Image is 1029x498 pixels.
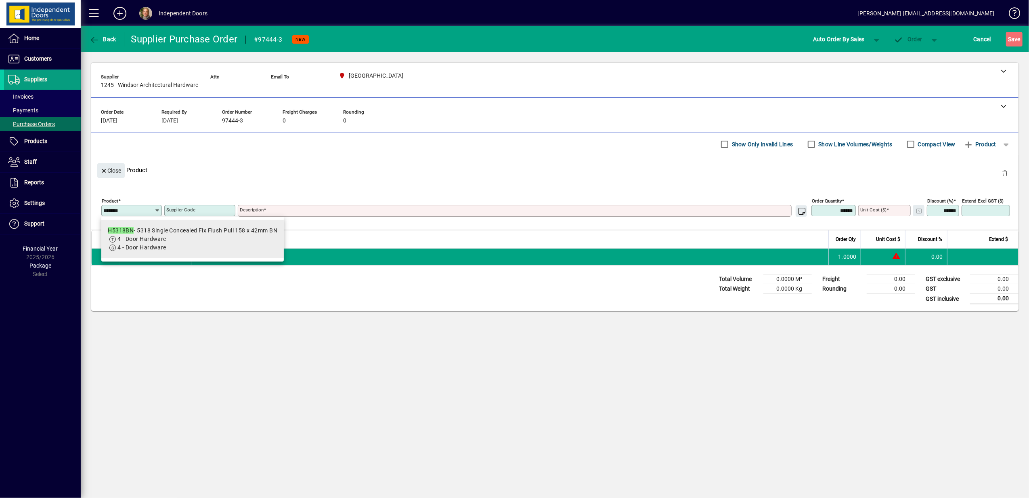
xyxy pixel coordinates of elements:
[715,274,763,284] td: Total Volume
[295,37,306,42] span: NEW
[922,274,970,284] td: GST exclusive
[166,207,195,213] mat-label: Supplier Code
[254,33,282,46] div: #97444-3
[918,235,942,244] span: Discount %
[133,6,159,21] button: Profile
[916,140,956,148] label: Compact View
[159,7,207,20] div: Independent Doors
[4,173,81,193] a: Reports
[222,118,243,124] span: 97444-3
[108,227,134,234] em: H5318BN
[107,6,133,21] button: Add
[970,284,1019,294] td: 0.00
[24,179,44,186] span: Reports
[858,7,995,20] div: [PERSON_NAME] [EMAIL_ADDRESS][DOMAIN_NAME]
[4,193,81,213] a: Settings
[818,274,867,284] td: Freight
[989,235,1008,244] span: Extend $
[867,284,915,294] td: 0.00
[4,49,81,69] a: Customers
[730,140,793,148] label: Show Only Invalid Lines
[102,198,118,204] mat-label: Product
[283,118,286,124] span: 0
[1008,36,1011,42] span: S
[101,220,284,258] mat-option: H5318BN - 5318 Single Concealed Fix Flush Pull 158 x 42mm BN
[89,36,116,42] span: Back
[24,55,52,62] span: Customers
[927,198,954,204] mat-label: Discount (%)
[970,274,1019,284] td: 0.00
[995,163,1014,183] button: Delete
[4,131,81,152] a: Products
[894,36,922,42] span: Order
[8,107,38,114] span: Payments
[101,164,122,177] span: Close
[1003,2,1019,28] a: Knowledge Base
[962,198,1004,204] mat-label: Extend excl GST ($)
[974,33,991,46] span: Cancel
[995,169,1014,177] app-page-header-button: Delete
[4,117,81,131] a: Purchase Orders
[271,82,272,89] span: -
[87,32,118,46] button: Back
[867,274,915,284] td: 0.00
[23,245,58,252] span: Financial Year
[828,249,861,265] td: 1.0000
[101,82,198,89] span: 1245 - Windsor Architectural Hardware
[972,32,993,46] button: Cancel
[1006,32,1023,46] button: Save
[715,284,763,294] td: Total Weight
[24,200,45,206] span: Settings
[117,236,166,242] span: 4 - Door Hardware
[210,82,212,89] span: -
[970,294,1019,304] td: 0.00
[890,32,926,46] button: Order
[763,284,812,294] td: 0.0000 Kg
[860,207,886,213] mat-label: Unit Cost ($)
[817,140,893,148] label: Show Line Volumes/Weights
[4,214,81,234] a: Support
[24,35,39,41] span: Home
[131,33,238,46] div: Supplier Purchase Order
[836,235,856,244] span: Order Qty
[4,103,81,117] a: Payments
[95,167,127,174] app-page-header-button: Close
[24,220,44,227] span: Support
[97,163,125,178] button: Close
[117,244,166,251] span: 4 - Door Hardware
[91,155,1019,185] div: Product
[101,118,117,124] span: [DATE]
[813,33,865,46] span: Auto Order By Sales
[161,118,178,124] span: [DATE]
[809,32,869,46] button: Auto Order By Sales
[4,152,81,172] a: Staff
[812,198,842,204] mat-label: Order Quantity
[905,249,947,265] td: 0.00
[24,76,47,82] span: Suppliers
[8,121,55,127] span: Purchase Orders
[4,28,81,49] a: Home
[8,93,34,100] span: Invoices
[876,235,900,244] span: Unit Cost $
[29,262,51,269] span: Package
[1008,33,1021,46] span: ave
[4,90,81,103] a: Invoices
[922,284,970,294] td: GST
[81,32,125,46] app-page-header-button: Back
[24,158,37,165] span: Staff
[24,138,47,144] span: Products
[240,207,264,213] mat-label: Description
[922,294,970,304] td: GST inclusive
[343,118,346,124] span: 0
[108,226,277,235] div: - 5318 Single Concealed Fix Flush Pull 158 x 42mm BN
[818,284,867,294] td: Rounding
[763,274,812,284] td: 0.0000 M³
